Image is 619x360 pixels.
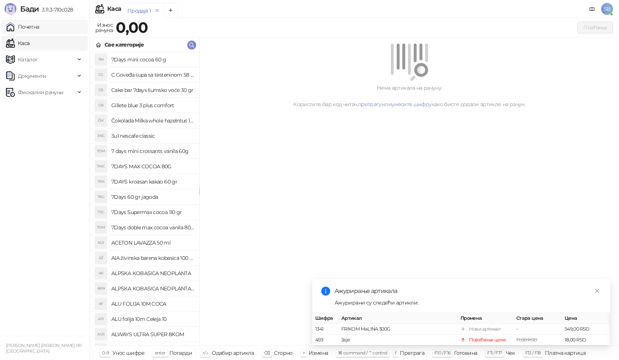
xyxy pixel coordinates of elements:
[95,191,107,203] div: 76G
[111,344,195,356] h4: ALWAYS ultra ulošci 16kom
[335,287,601,296] div: Ажурирање артикала
[312,324,338,335] td: 1341
[6,343,82,354] small: [PERSON_NAME] [PERSON_NAME] PR [GEOGRAPHIC_DATA]
[127,7,151,15] div: Продаја 1
[392,101,432,108] a: унесите шифру
[111,176,195,188] h4: 7DAYS kroasan kakao 60 gr
[525,350,541,356] span: F12 / F18
[18,85,63,100] span: Фискални рачуни
[95,54,107,66] div: 7M
[487,350,502,356] span: F11 / F17
[312,335,338,345] td: 459
[95,160,107,172] div: 7MC
[577,22,613,34] button: Плаћање
[264,350,270,356] span: ⌫
[469,325,500,333] div: Нови артикал
[107,6,121,12] div: Каса
[152,7,162,14] button: remove
[95,283,107,294] div: AKN
[39,6,73,13] span: 3.11.3-710c028
[208,84,610,108] div: Нема артикала на рачуну. Користите бар код читач, или како бисте додали артикле на рачун.
[593,287,601,295] a: Close
[95,206,107,218] div: 7SC
[163,3,178,18] button: Add tab
[95,84,107,96] div: CB
[95,237,107,249] div: AL5
[111,283,195,294] h4: ALPSKA KOBASICA NEOPLANTA 1kg
[95,145,107,157] div: 7DM
[95,176,107,188] div: 7KK
[111,328,195,340] h4: ALWAYS ULTRA SUPER 8KOM
[105,41,144,49] div: Све категорије
[274,348,293,358] div: Сторно
[212,348,254,358] div: Одабир артикла
[395,350,396,356] span: f
[155,350,166,356] span: enter
[111,145,195,157] h4: 7 days mini crossants vanila 60g
[6,19,39,34] a: Почетна
[513,324,562,335] td: -
[111,99,195,111] h4: Gillete blue 3 plus comfort
[303,350,305,356] span: +
[116,18,148,36] strong: 0,00
[111,237,195,249] h4: ACETON LAVAZZA 50 ml
[112,348,145,358] div: Унос шифре
[111,298,195,310] h4: ALU FOLIJA 10M COCA
[111,84,195,96] h4: Cake bar 7days šumsko voće 30 gr
[4,3,16,15] img: Logo
[469,336,506,344] div: Повећање цене
[321,287,330,296] span: info-circle
[338,313,457,324] th: Артикал
[513,313,562,324] th: Стара цена
[434,350,450,356] span: F10 / F16
[111,54,195,66] h4: 7Days mini cocoa 60 g
[562,324,610,335] td: 549,00 RSD
[335,299,601,307] div: Ажурирани су следећи артикли:
[309,348,328,358] div: Измена
[586,3,598,15] a: Документација
[111,267,195,279] h4: ALPSKA KOBASICA NEOPLANTA
[516,337,537,343] span: 17,00 RSD
[95,252,107,264] div: AŽ
[338,335,457,345] td: Jaje
[202,350,208,356] span: ↑/↓
[454,348,477,358] div: Готовина
[18,69,46,83] span: Документи
[400,348,424,358] div: Претрага
[6,36,29,51] a: Каса
[111,130,195,142] h4: 3u1 nescafe classic
[95,222,107,233] div: 7DM
[601,3,613,15] span: SB
[95,130,107,142] div: 3NC
[111,222,195,233] h4: 7Days doble max cocoa vanila 80 gr
[545,348,586,358] div: Платна картица
[338,324,457,335] td: FRIKOM MaLINA 300G
[95,115,107,127] div: ČM
[20,4,39,13] span: Бади
[95,99,107,111] div: GB
[358,101,382,108] a: претрагу
[338,350,387,356] span: ⌘ command / ⌃ control
[506,348,515,358] div: Чек
[95,298,107,310] div: AF
[95,267,107,279] div: AK
[562,335,610,345] td: 18,00 RSD
[111,252,195,264] h4: AIA živinska barena kobasica 100 gr
[18,52,38,67] span: Каталог
[95,328,107,340] div: AUS
[111,313,195,325] h4: ALU folija 10m Celeja 10
[111,191,195,203] h4: 7Days 60 gr jagoda
[111,69,195,81] h4: C Goveđa supa sa testeninom 58 grama
[102,350,109,356] span: 0-9
[95,313,107,325] div: AF1
[169,348,192,358] div: Потврди
[594,288,600,293] span: close
[562,313,610,324] th: Цена
[312,313,338,324] th: Шифра
[95,344,107,356] div: AUU
[111,206,195,218] h4: 7Days Supermax cocoa 110 gr
[457,313,513,324] th: Промена
[111,115,195,127] h4: Čokolada Milka whole hazelntus 100 gr
[111,160,195,172] h4: 7DAYS MAX COCOA 80G
[95,69,107,81] div: CG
